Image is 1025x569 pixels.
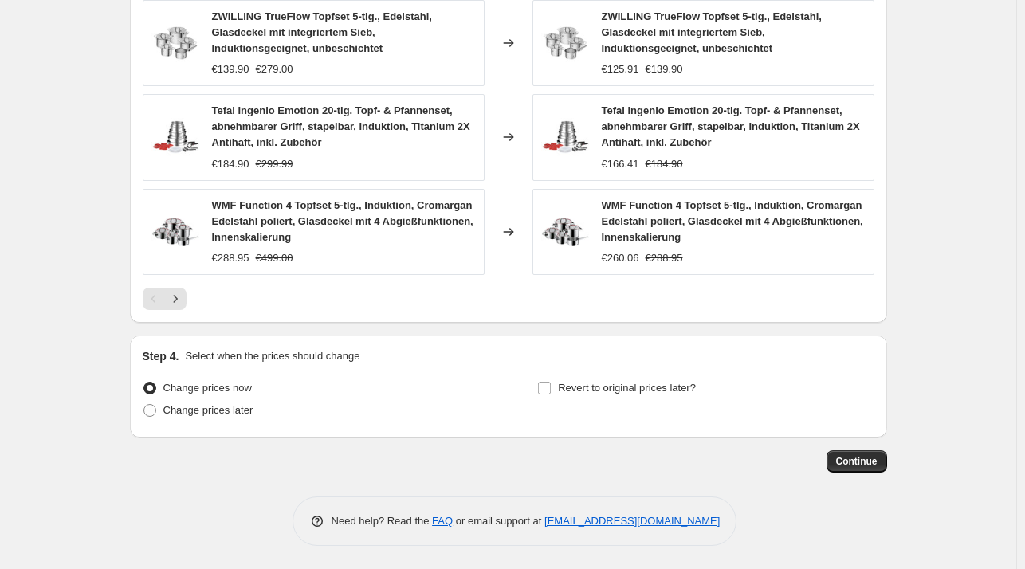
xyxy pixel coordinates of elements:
[544,515,720,527] a: [EMAIL_ADDRESS][DOMAIN_NAME]
[602,156,639,172] div: €166.41
[432,515,453,527] a: FAQ
[185,348,359,364] p: Select when the prices should change
[453,515,544,527] span: or email support at
[602,104,860,148] span: Tefal Ingenio Emotion 20-tlg. Topf- & Pfannenset, abnehmbarer Griff, stapelbar, Induktion, Titani...
[212,250,249,266] div: €288.95
[541,113,589,161] img: 613O23UUQkL_80x.jpg
[602,10,822,54] span: ZWILLING TrueFlow Topfset 5-tlg., Edelstahl, Glasdeckel mit integriertem Sieb, Induktionsgeeignet...
[163,404,253,416] span: Change prices later
[827,450,887,473] button: Continue
[143,348,179,364] h2: Step 4.
[332,515,433,527] span: Need help? Read the
[151,19,199,67] img: 61TrQSZg6QL_80x.jpg
[164,288,187,310] button: Next
[212,61,249,77] div: €139.90
[163,382,252,394] span: Change prices now
[646,250,683,266] strike: €288.95
[541,208,589,256] img: 71UtVphhaOL_80x.jpg
[212,104,470,148] span: Tefal Ingenio Emotion 20-tlg. Topf- & Pfannenset, abnehmbarer Griff, stapelbar, Induktion, Titani...
[151,113,199,161] img: 613O23UUQkL_80x.jpg
[212,199,473,243] span: WMF Function 4 Topfset 5-tlg., Induktion, Cromargan Edelstahl poliert, Glasdeckel mit 4 Abgießfun...
[541,19,589,67] img: 61TrQSZg6QL_80x.jpg
[256,61,293,77] strike: €279.00
[256,156,293,172] strike: €299.99
[646,61,683,77] strike: €139.90
[836,455,878,468] span: Continue
[212,10,432,54] span: ZWILLING TrueFlow Topfset 5-tlg., Edelstahl, Glasdeckel mit integriertem Sieb, Induktionsgeeignet...
[646,156,683,172] strike: €184.90
[256,250,293,266] strike: €499.00
[602,61,639,77] div: €125.91
[558,382,696,394] span: Revert to original prices later?
[151,208,199,256] img: 71UtVphhaOL_80x.jpg
[212,156,249,172] div: €184.90
[602,199,863,243] span: WMF Function 4 Topfset 5-tlg., Induktion, Cromargan Edelstahl poliert, Glasdeckel mit 4 Abgießfun...
[143,288,187,310] nav: Pagination
[602,250,639,266] div: €260.06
